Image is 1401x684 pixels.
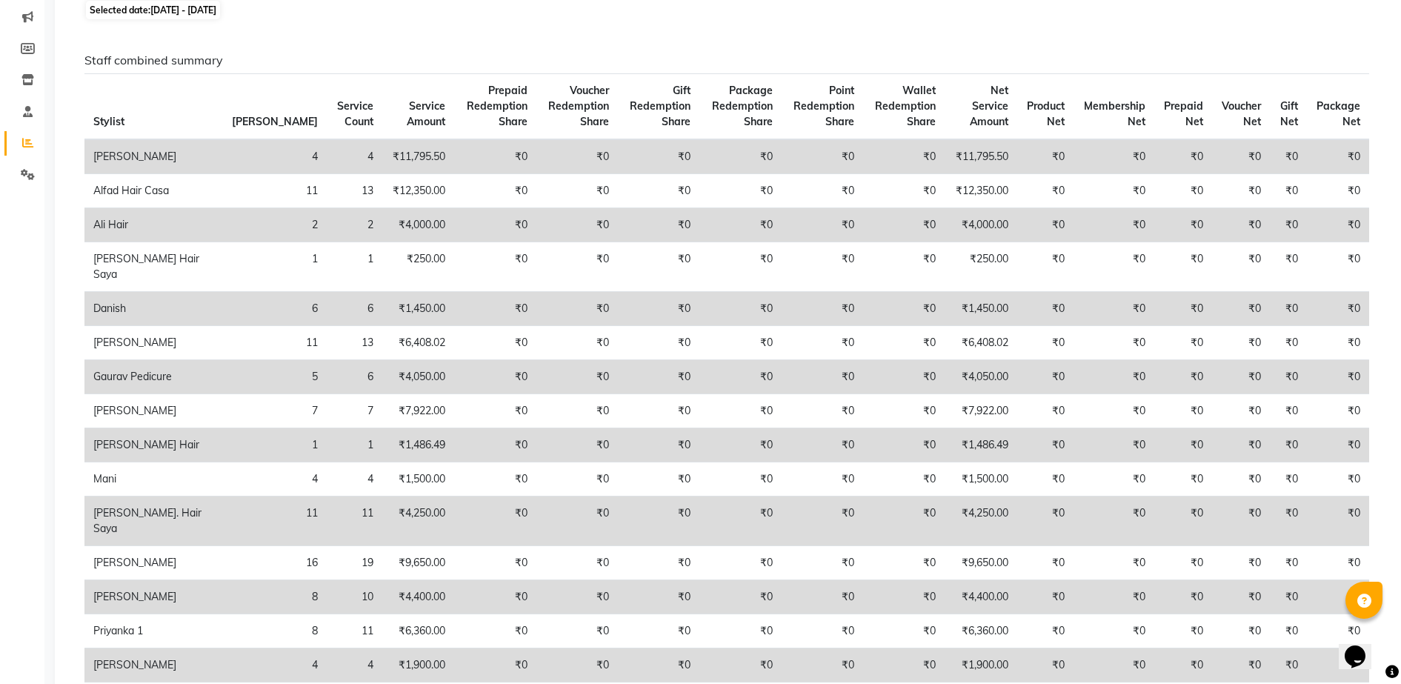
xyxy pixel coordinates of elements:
[84,462,223,497] td: Mani
[382,394,454,428] td: ₹7,922.00
[327,462,382,497] td: 4
[1307,208,1369,242] td: ₹0
[782,462,863,497] td: ₹0
[327,174,382,208] td: 13
[863,292,945,326] td: ₹0
[382,648,454,683] td: ₹1,900.00
[1307,546,1369,580] td: ₹0
[1212,174,1270,208] td: ₹0
[1212,497,1270,546] td: ₹0
[618,242,699,292] td: ₹0
[863,614,945,648] td: ₹0
[223,580,327,614] td: 8
[1017,360,1074,394] td: ₹0
[782,360,863,394] td: ₹0
[699,326,782,360] td: ₹0
[618,360,699,394] td: ₹0
[536,208,619,242] td: ₹0
[630,84,690,128] span: Gift Redemption Share
[782,394,863,428] td: ₹0
[84,174,223,208] td: Alfad Hair Casa
[327,292,382,326] td: 6
[782,648,863,683] td: ₹0
[548,84,609,128] span: Voucher Redemption Share
[536,139,619,174] td: ₹0
[382,360,454,394] td: ₹4,050.00
[782,139,863,174] td: ₹0
[699,648,782,683] td: ₹0
[84,139,223,174] td: [PERSON_NAME]
[1027,99,1065,128] span: Product Net
[782,242,863,292] td: ₹0
[863,208,945,242] td: ₹0
[327,497,382,546] td: 11
[1017,326,1074,360] td: ₹0
[863,580,945,614] td: ₹0
[1074,614,1154,648] td: ₹0
[327,614,382,648] td: 11
[1017,242,1074,292] td: ₹0
[1212,394,1270,428] td: ₹0
[382,580,454,614] td: ₹4,400.00
[699,139,782,174] td: ₹0
[1212,462,1270,497] td: ₹0
[1017,614,1074,648] td: ₹0
[454,394,536,428] td: ₹0
[223,208,327,242] td: 2
[223,326,327,360] td: 11
[223,614,327,648] td: 8
[945,326,1017,360] td: ₹6,408.02
[945,648,1017,683] td: ₹1,900.00
[1017,546,1074,580] td: ₹0
[93,115,124,128] span: Stylist
[223,428,327,462] td: 1
[84,53,1369,67] h6: Staff combined summary
[84,208,223,242] td: Ali Hair
[1164,99,1203,128] span: Prepaid Net
[945,580,1017,614] td: ₹4,400.00
[945,462,1017,497] td: ₹1,500.00
[863,242,945,292] td: ₹0
[1212,242,1270,292] td: ₹0
[382,242,454,292] td: ₹250.00
[1270,497,1306,546] td: ₹0
[327,208,382,242] td: 2
[782,292,863,326] td: ₹0
[382,174,454,208] td: ₹12,350.00
[1017,428,1074,462] td: ₹0
[84,614,223,648] td: Priyanka 1
[454,614,536,648] td: ₹0
[86,1,220,19] span: Selected date:
[1307,174,1369,208] td: ₹0
[1154,497,1212,546] td: ₹0
[863,428,945,462] td: ₹0
[782,208,863,242] td: ₹0
[1084,99,1145,128] span: Membership Net
[945,139,1017,174] td: ₹11,795.50
[1017,292,1074,326] td: ₹0
[1307,242,1369,292] td: ₹0
[863,360,945,394] td: ₹0
[1154,394,1212,428] td: ₹0
[618,208,699,242] td: ₹0
[1212,360,1270,394] td: ₹0
[618,428,699,462] td: ₹0
[536,242,619,292] td: ₹0
[536,462,619,497] td: ₹0
[327,546,382,580] td: 19
[1307,292,1369,326] td: ₹0
[382,497,454,546] td: ₹4,250.00
[1154,242,1212,292] td: ₹0
[863,648,945,683] td: ₹0
[1307,497,1369,546] td: ₹0
[945,497,1017,546] td: ₹4,250.00
[699,208,782,242] td: ₹0
[1154,292,1212,326] td: ₹0
[782,580,863,614] td: ₹0
[863,139,945,174] td: ₹0
[1270,614,1306,648] td: ₹0
[84,292,223,326] td: Danish
[1270,580,1306,614] td: ₹0
[84,326,223,360] td: [PERSON_NAME]
[699,394,782,428] td: ₹0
